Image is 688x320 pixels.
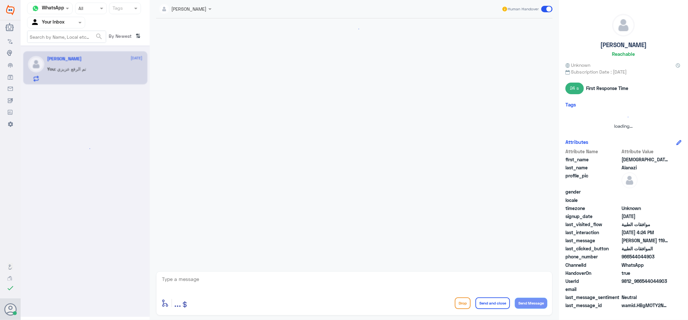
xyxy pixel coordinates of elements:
span: 2025-09-21T13:22:25.359Z [622,213,668,220]
img: defaultAdmin.png [613,14,634,36]
span: last_message [565,237,620,244]
span: profile_pic [565,172,620,187]
span: متعب محمد خالد 1193157862 0544044903 ارغب بارسال نتيجه فحص ال bone age من المختبر الى التامين الطبي [622,237,668,244]
div: loading... [158,23,551,35]
span: locale [565,197,620,204]
span: Attribute Name [565,148,620,155]
h6: Reachable [612,51,635,57]
span: UserId [565,278,620,285]
span: 2025-09-21T13:24:25.339Z [622,229,668,236]
span: Alanazi [622,164,668,171]
img: yourInbox.svg [31,18,40,27]
i: check [6,284,14,292]
button: Send and close [475,297,510,309]
span: ChannelId [565,262,620,268]
span: Human Handover [508,6,539,12]
span: Unknown [565,62,591,68]
img: whatsapp.png [31,4,40,13]
span: 24 s [565,83,584,94]
div: loading... [567,111,680,123]
button: Send Message [515,298,547,309]
span: HandoverOn [565,270,620,276]
h5: [PERSON_NAME] [600,41,647,49]
span: 2 [622,262,668,268]
span: null [622,286,668,293]
span: loading... [614,123,633,129]
span: last_interaction [565,229,620,236]
span: last_name [565,164,620,171]
span: search [95,33,103,40]
span: first_name [565,156,620,163]
span: 9812_966544044903 [622,278,668,285]
h6: Tags [565,102,576,107]
span: email [565,286,620,293]
i: ⇅ [136,31,141,41]
span: First Response Time [586,85,628,92]
span: last_message_sentiment [565,294,620,301]
span: last_visited_flow [565,221,620,228]
span: signup_date [565,213,620,220]
span: 0 [622,294,668,301]
span: gender [565,188,620,195]
span: 966544044903 [622,253,668,260]
div: loading... [80,143,91,154]
span: phone_number [565,253,620,260]
span: موافقات الطبية [622,221,668,228]
span: Mohammed [622,156,668,163]
span: By Newest [106,31,133,44]
img: Widebot Logo [6,5,15,15]
div: Tags [112,5,123,13]
span: ... [174,297,181,309]
span: last_message_id [565,302,620,309]
span: wamid.HBgMOTY2NTQ0MDQ0OTAzFQIAEhgUM0EwODcyNzQwQzdCNTcyNzQ5QTYA [622,302,668,309]
span: last_clicked_button [565,245,620,252]
span: null [622,188,668,195]
button: ... [174,296,181,310]
span: true [622,270,668,276]
span: null [622,197,668,204]
span: Subscription Date : [DATE] [565,68,682,75]
span: Attribute Value [622,148,668,155]
span: timezone [565,205,620,212]
span: Unknown [622,205,668,212]
h6: Attributes [565,139,588,145]
span: الموافقات الطبية [622,245,668,252]
input: Search by Name, Local etc… [27,31,106,43]
button: Drop [455,297,471,309]
button: search [95,31,103,42]
img: defaultAdmin.png [622,172,638,188]
button: Avatar [4,303,16,315]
